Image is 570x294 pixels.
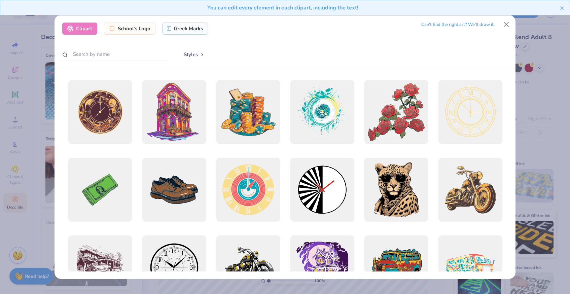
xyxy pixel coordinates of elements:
[177,48,212,61] button: Styles
[500,18,513,31] button: Close
[162,23,208,35] div: Greek Marks
[560,4,565,12] button: close
[62,48,170,61] input: Search by name
[421,19,495,31] div: Can’t find the right art? We’ll draw it.
[5,4,560,12] div: You can edit every element in each clipart, including the text!
[62,23,97,35] div: Clipart
[104,23,155,35] div: School's Logo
